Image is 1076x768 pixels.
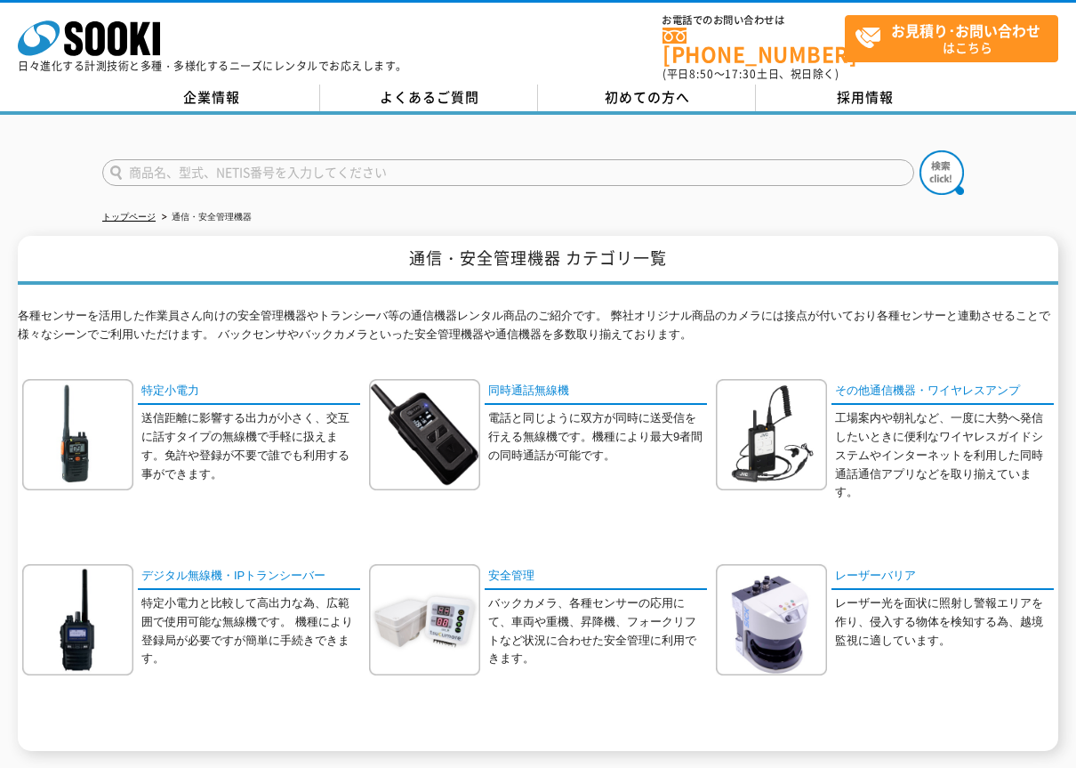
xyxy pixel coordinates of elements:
[488,409,707,465] p: 電話と同じように双方が同時に送受信を行える無線機です。機種により最大9者間の同時通話が可能です。
[835,409,1054,502] p: 工場案内や朝礼など、一度に大勢へ発信したいときに便利なワイヤレスガイドシステムやインターネットを利用した同時通話通信アプリなどを取り揃えています。
[158,208,252,227] li: 通信・安全管理機器
[891,20,1040,41] strong: お見積り･お問い合わせ
[102,159,914,186] input: 商品名、型式、NETIS番号を入力してください
[320,85,538,111] a: よくあるご質問
[831,379,1054,405] a: その他通信機器・ワイヤレスアンプ
[919,150,964,195] img: btn_search.png
[488,594,707,668] p: バックカメラ、各種センサーの応用にて、車両や重機、昇降機、フォークリフトなど状況に合わせた安全管理に利用できます。
[662,28,845,64] a: [PHONE_NUMBER]
[485,379,707,405] a: 同時通話無線機
[22,564,133,675] img: デジタル無線機・IPトランシーバー
[605,87,690,107] span: 初めての方へ
[369,564,480,675] img: 安全管理
[845,15,1058,62] a: お見積り･お問い合わせはこちら
[18,307,1058,353] p: 各種センサーを活用した作業員さん向けの安全管理機器やトランシーバ等の通信機器レンタル商品のご紹介です。 弊社オリジナル商品のカメラには接点が付いており各種センサーと連動させることで様々なシーンで...
[141,409,360,483] p: 送信距離に影響する出力が小さく、交互に話すタイプの無線機で手軽に扱えます。免許や登録が不要で誰でも利用する事ができます。
[538,85,756,111] a: 初めての方へ
[369,379,480,490] img: 同時通話無線機
[102,85,320,111] a: 企業情報
[138,379,360,405] a: 特定小電力
[716,564,827,675] img: レーザーバリア
[831,564,1054,590] a: レーザーバリア
[725,66,757,82] span: 17:30
[18,236,1058,285] h1: 通信・安全管理機器 カテゴリ一覧
[716,379,827,490] img: その他通信機器・ワイヤレスアンプ
[662,66,839,82] span: (平日 ～ 土日、祝日除く)
[138,564,360,590] a: デジタル無線機・IPトランシーバー
[662,15,845,26] span: お電話でのお問い合わせは
[18,61,407,71] p: 日々進化する計測技術と多種・多様化するニーズにレンタルでお応えします。
[141,594,360,668] p: 特定小電力と比較して高出力な為、広範囲で使用可能な無線機です。 機種により登録局が必要ですが簡単に手続きできます。
[835,594,1054,650] p: レーザー光を面状に照射し警報エリアを作り、侵入する物体を検知する為、越境監視に適しています。
[855,16,1057,61] span: はこちら
[102,212,156,222] a: トップページ
[756,85,974,111] a: 採用情報
[485,564,707,590] a: 安全管理
[22,379,133,490] img: 特定小電力
[689,66,714,82] span: 8:50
